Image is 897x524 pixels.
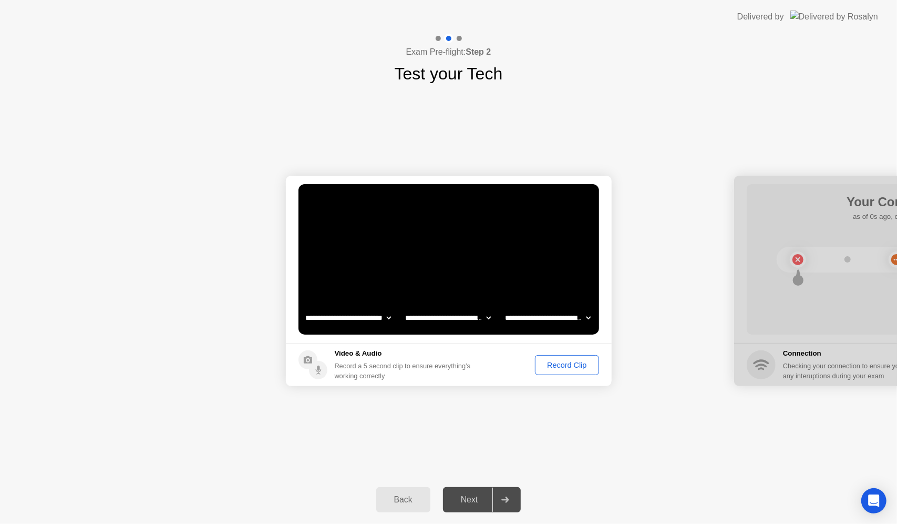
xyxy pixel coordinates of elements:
[303,307,393,328] select: Available cameras
[335,348,475,359] h5: Video & Audio
[406,46,491,58] h4: Exam Pre-flight:
[443,487,521,512] button: Next
[446,495,493,505] div: Next
[335,361,475,381] div: Record a 5 second clip to ensure everything’s working correctly
[539,361,595,369] div: Record Clip
[790,11,878,23] img: Delivered by Rosalyn
[403,307,493,328] select: Available speakers
[466,47,491,56] b: Step 2
[737,11,784,23] div: Delivered by
[861,488,886,513] div: Open Intercom Messenger
[503,307,593,328] select: Available microphones
[376,487,430,512] button: Back
[535,355,599,375] button: Record Clip
[379,495,427,505] div: Back
[395,61,503,86] h1: Test your Tech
